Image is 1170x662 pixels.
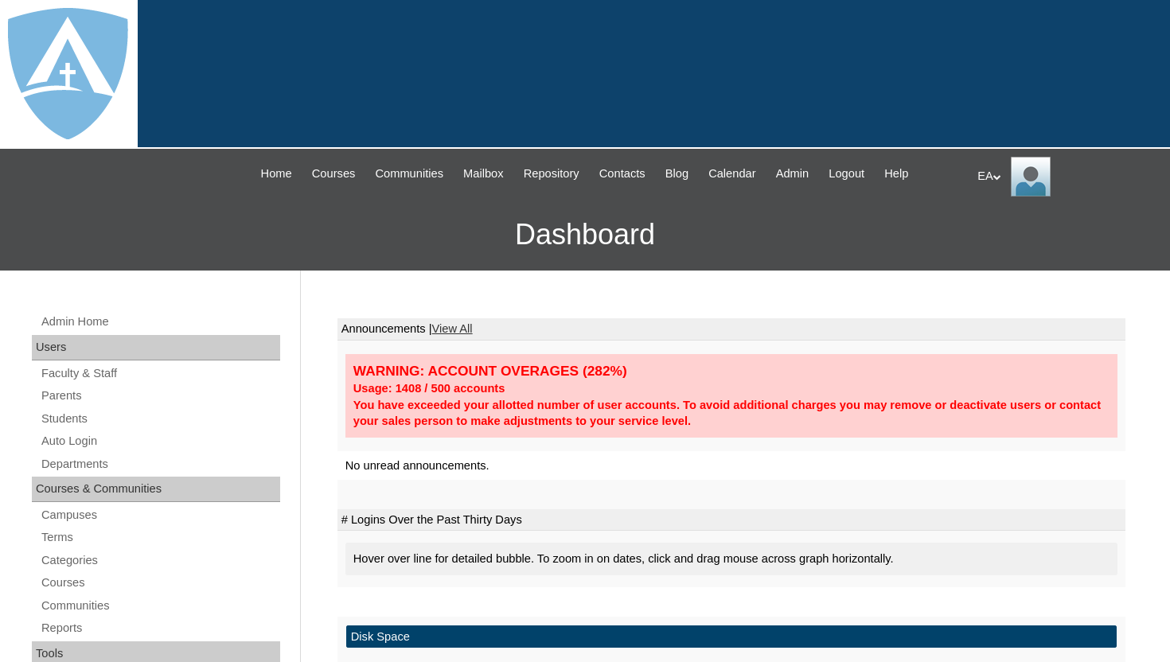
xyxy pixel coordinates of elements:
[32,477,280,502] div: Courses & Communities
[32,335,280,360] div: Users
[599,165,645,183] span: Contacts
[657,165,696,183] a: Blog
[40,573,280,593] a: Courses
[337,318,1125,341] td: Announcements |
[40,528,280,547] a: Terms
[40,431,280,451] a: Auto Login
[40,386,280,406] a: Parents
[463,165,504,183] span: Mailbox
[304,165,364,183] a: Courses
[345,543,1117,575] div: Hover over line for detailed bubble. To zoom in on dates, click and drag mouse across graph horiz...
[829,165,864,183] span: Logout
[884,165,908,183] span: Help
[353,382,505,395] strong: Usage: 1408 / 500 accounts
[367,165,451,183] a: Communities
[353,362,1110,380] div: WARNING: ACCOUNT OVERAGES (282%)
[40,596,280,616] a: Communities
[768,165,817,183] a: Admin
[40,364,280,384] a: Faculty & Staff
[346,625,1117,648] td: Disk Space
[8,199,1162,271] h3: Dashboard
[40,454,280,474] a: Departments
[708,165,755,183] span: Calendar
[821,165,872,183] a: Logout
[432,322,473,335] a: View All
[700,165,763,183] a: Calendar
[876,165,916,183] a: Help
[776,165,809,183] span: Admin
[253,165,300,183] a: Home
[312,165,356,183] span: Courses
[40,551,280,570] a: Categories
[1011,157,1051,197] img: EA Administrator
[977,157,1154,197] div: EA
[591,165,653,183] a: Contacts
[40,618,280,638] a: Reports
[40,409,280,429] a: Students
[40,312,280,332] a: Admin Home
[261,165,292,183] span: Home
[455,165,512,183] a: Mailbox
[353,397,1110,430] div: You have exceeded your allotted number of user accounts. To avoid additional charges you may remo...
[40,505,280,525] a: Campuses
[665,165,688,183] span: Blog
[337,509,1125,532] td: # Logins Over the Past Thirty Days
[524,165,579,183] span: Repository
[516,165,587,183] a: Repository
[8,8,128,139] img: logo-white.png
[337,451,1125,481] td: No unread announcements.
[375,165,443,183] span: Communities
